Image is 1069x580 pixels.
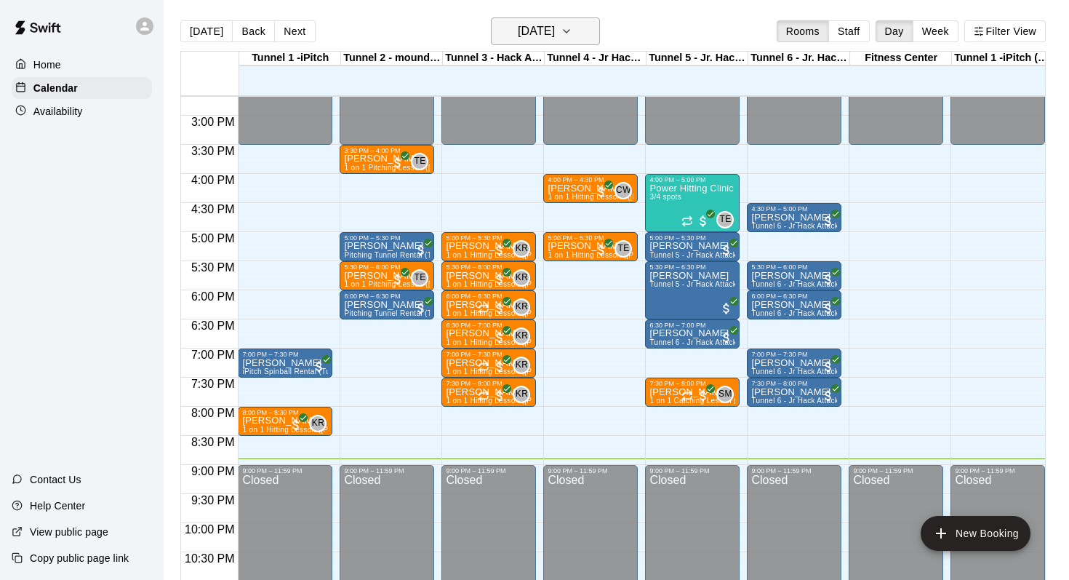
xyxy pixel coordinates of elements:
div: 6:00 PM – 6:30 PM [344,293,430,300]
div: Sam Manwarren [716,386,734,403]
span: 6:00 PM [188,290,239,303]
span: All customers have paid [821,272,836,287]
span: Pitching Tunnel Rental (Tunnel 2) [344,309,460,317]
span: Recurring event [681,390,693,402]
h6: [DATE] [518,21,555,41]
span: Recurring event [478,303,489,314]
span: Kevin Reeves [519,298,530,316]
div: Tyler Eckberg [614,240,632,258]
span: 1 on 1 Hitting Lesson ([PERSON_NAME]) [446,397,590,405]
div: Kevin Reeves [309,415,327,432]
div: Tyler Eckberg [411,269,428,287]
span: All customers have paid [719,243,734,258]
div: 5:00 PM – 5:30 PM [344,234,430,242]
div: 3:30 PM – 4:00 PM [344,147,430,154]
p: Availability [33,104,83,119]
span: 9:00 PM [188,465,239,477]
div: 7:00 PM – 7:30 PM [751,351,837,358]
div: 5:00 PM – 5:30 PM [446,234,532,242]
div: 7:00 PM – 7:30 PM [242,351,328,358]
button: Rooms [777,20,829,42]
span: All customers have paid [492,330,507,345]
span: 1 on 1 Pitching Lesson ([PERSON_NAME]) [344,280,494,288]
div: Kevin Reeves [513,327,530,345]
p: Copy public page link [30,551,129,565]
button: Next [274,20,315,42]
div: 9:00 PM – 11:59 PM [344,467,430,474]
span: 1 on 1 Hitting Lesson ([PERSON_NAME]) [446,280,590,288]
span: Tunnel 5 - Jr Hack Attack Rental (Baseball) [649,251,798,259]
span: All customers have paid [414,243,428,258]
div: 8:00 PM – 8:30 PM: Blake Sarnecki [238,407,332,436]
div: 7:00 PM – 7:30 PM: 1 on 1 Hitting Lesson (Kevin Reeves) [441,349,536,378]
span: Recurring event [478,390,489,402]
span: Tunnel 6 - Jr Hack Attack Rental (Baseball OR Softball) [751,397,942,405]
div: Kevin Reeves [513,240,530,258]
span: 6:30 PM [188,319,239,332]
div: 4:00 PM – 4:30 PM: Andrew Burrus [543,174,638,203]
span: Kevin Reeves [519,269,530,287]
span: KR [516,329,528,343]
span: Recurring event [681,215,693,227]
p: View public page [30,525,108,539]
span: Tunnel 5 - Jr Hack Attack Rental (Baseball) [649,280,798,288]
div: 6:30 PM – 7:00 PM: Tunnel 6 - Jr Hack Attack Rental (Baseball OR Softball) [645,319,740,349]
span: 1 on 1 Hitting Lesson ([PERSON_NAME]) [446,309,590,317]
span: Kevin Reeves [519,240,530,258]
span: 9:30 PM [188,494,239,506]
span: KR [516,300,528,314]
div: Kevin Reeves [513,298,530,316]
div: 4:30 PM – 5:00 PM: Kevin Will [747,203,841,232]
span: KR [516,387,528,402]
span: All customers have paid [391,156,405,170]
div: 6:00 PM – 6:30 PM: Ian Krusich [747,290,841,319]
div: 4:00 PM – 5:00 PM: Power Hitting Clinic (ages 7-12) [645,174,740,232]
div: 5:30 PM – 6:00 PM: 1 on 1 Hitting Lesson (Kevin Reeves) [441,261,536,290]
span: 7:30 PM [188,378,239,390]
div: Calendar [12,77,152,99]
span: 4:30 PM [188,203,239,215]
span: TE [414,154,425,169]
span: All customers have paid [594,185,609,199]
span: KR [516,242,528,256]
button: add [921,516,1030,551]
span: All customers have paid [289,418,303,432]
span: 8:30 PM [188,436,239,448]
div: 4:00 PM – 5:00 PM [649,176,735,183]
div: 7:30 PM – 8:00 PM: Avery Allen [747,378,841,407]
span: SM [718,387,732,402]
span: Tunnel 6 - Jr Hack Attack Rental (Baseball OR Softball) [751,280,942,288]
span: All customers have paid [492,301,507,316]
div: 9:00 PM – 11:59 PM [853,467,939,474]
div: 6:30 PM – 7:00 PM [446,322,532,329]
div: 6:30 PM – 7:00 PM: Jackson Martin [441,319,536,349]
div: 6:30 PM – 7:00 PM [649,322,735,329]
div: Availability [12,100,152,122]
div: 7:30 PM – 8:00 PM [649,380,735,387]
span: All customers have paid [821,359,836,374]
span: Tyler Eckberg [417,153,428,170]
div: 7:00 PM – 7:30 PM [446,351,532,358]
span: Tunnel 6 - Jr Hack Attack Rental (Baseball OR Softball) [751,368,942,376]
span: All customers have paid [719,301,734,316]
span: 3:30 PM [188,145,239,157]
div: 7:30 PM – 8:00 PM: 1 on 1 Hitting Lesson (Kevin Reeves) [441,378,536,407]
div: 4:00 PM – 4:30 PM [548,176,633,183]
div: 6:00 PM – 6:30 PM: Luke Mckenna [340,290,434,319]
span: 5:00 PM [188,232,239,245]
span: All customers have paid [696,214,710,229]
span: 1 on 1 Hitting Lesson ([PERSON_NAME]) - iPitch Tunnel 1 [242,426,444,434]
span: All customers have paid [821,301,836,316]
div: Tunnel 2 - mounds and MOCAP [341,52,443,65]
div: 5:00 PM – 5:30 PM [649,234,735,242]
a: Home [12,54,152,76]
div: 9:00 PM – 11:59 PM [242,467,328,474]
div: Tunnel 6 - Jr. Hack Attack [748,52,850,65]
span: All customers have paid [821,389,836,403]
span: Kevin Reeves [315,415,327,432]
div: Caden Wallace [614,182,632,199]
span: KR [312,416,324,431]
div: 7:00 PM – 7:30 PM: Patrick McEvoy [747,349,841,378]
span: Tunnel 6 - Jr Hack Attack Rental (Baseball OR Softball) [751,309,942,317]
div: 9:00 PM – 11:59 PM [751,467,837,474]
